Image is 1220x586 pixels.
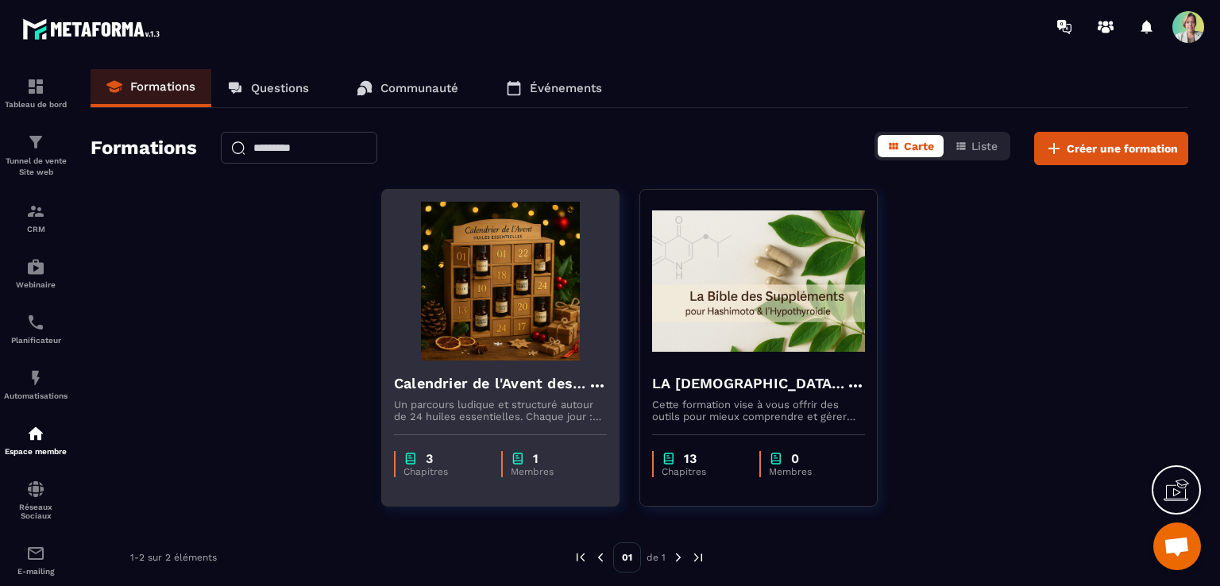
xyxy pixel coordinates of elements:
[4,336,68,345] p: Planificateur
[4,391,68,400] p: Automatisations
[26,313,45,332] img: scheduler
[662,451,676,466] img: chapter
[26,368,45,387] img: automations
[1034,132,1188,165] button: Créer une formation
[573,550,588,565] img: prev
[769,466,849,477] p: Membres
[691,550,705,565] img: next
[26,544,45,563] img: email
[26,77,45,96] img: formation
[403,466,485,477] p: Chapitres
[4,503,68,520] p: Réseaux Sociaux
[4,567,68,576] p: E-mailing
[4,357,68,412] a: automationsautomationsAutomatisations
[593,550,608,565] img: prev
[4,121,68,190] a: formationformationTunnel de vente Site web
[4,412,68,468] a: automationsautomationsEspace membre
[130,79,195,94] p: Formations
[381,189,639,526] a: formation-backgroundCalendrier de l'Avent des Huiles EssentiellesUn parcours ludique et structuré...
[652,202,865,360] img: formation-background
[1153,522,1201,570] div: Ouvrir le chat
[511,451,525,466] img: chapter
[26,480,45,499] img: social-network
[380,81,458,95] p: Communauté
[341,69,474,107] a: Communauté
[511,466,591,477] p: Membres
[91,132,197,165] h2: Formations
[4,100,68,109] p: Tableau de bord
[4,225,68,233] p: CRM
[945,135,1007,157] button: Liste
[4,190,68,245] a: formationformationCRM
[394,372,588,395] h4: Calendrier de l'Avent des Huiles Essentielles
[639,189,898,526] a: formation-backgroundLA [DEMOGRAPHIC_DATA] DES SUPPLEMENST POUR [PERSON_NAME] & L'HYPOTHYROÏDIECet...
[4,156,68,178] p: Tunnel de vente Site web
[4,65,68,121] a: formationformationTableau de bord
[4,447,68,456] p: Espace membre
[251,81,309,95] p: Questions
[671,550,685,565] img: next
[211,69,325,107] a: Questions
[533,451,539,466] p: 1
[4,280,68,289] p: Webinaire
[613,542,641,573] p: 01
[662,466,743,477] p: Chapitres
[403,451,418,466] img: chapter
[647,551,666,564] p: de 1
[1067,141,1178,156] span: Créer une formation
[878,135,944,157] button: Carte
[791,451,799,466] p: 0
[904,140,934,152] span: Carte
[4,468,68,532] a: social-networksocial-networkRéseaux Sociaux
[971,140,998,152] span: Liste
[652,399,865,422] p: Cette formation vise à vous offrir des outils pour mieux comprendre et gérer votre maladie, mais ...
[490,69,618,107] a: Événements
[652,372,846,395] h4: LA [DEMOGRAPHIC_DATA] DES SUPPLEMENST POUR [PERSON_NAME] & L'HYPOTHYROÏDIE
[26,257,45,276] img: automations
[426,451,433,466] p: 3
[26,133,45,152] img: formation
[394,202,607,360] img: formation-background
[91,69,211,107] a: Formations
[769,451,783,466] img: chapter
[130,552,217,563] p: 1-2 sur 2 éléments
[684,451,697,466] p: 13
[394,399,607,422] p: Un parcours ludique et structuré autour de 24 huiles essentielles. Chaque jour : une fiche “ultra...
[26,202,45,221] img: formation
[4,245,68,301] a: automationsautomationsWebinaire
[4,301,68,357] a: schedulerschedulerPlanificateur
[26,424,45,443] img: automations
[22,14,165,44] img: logo
[530,81,602,95] p: Événements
